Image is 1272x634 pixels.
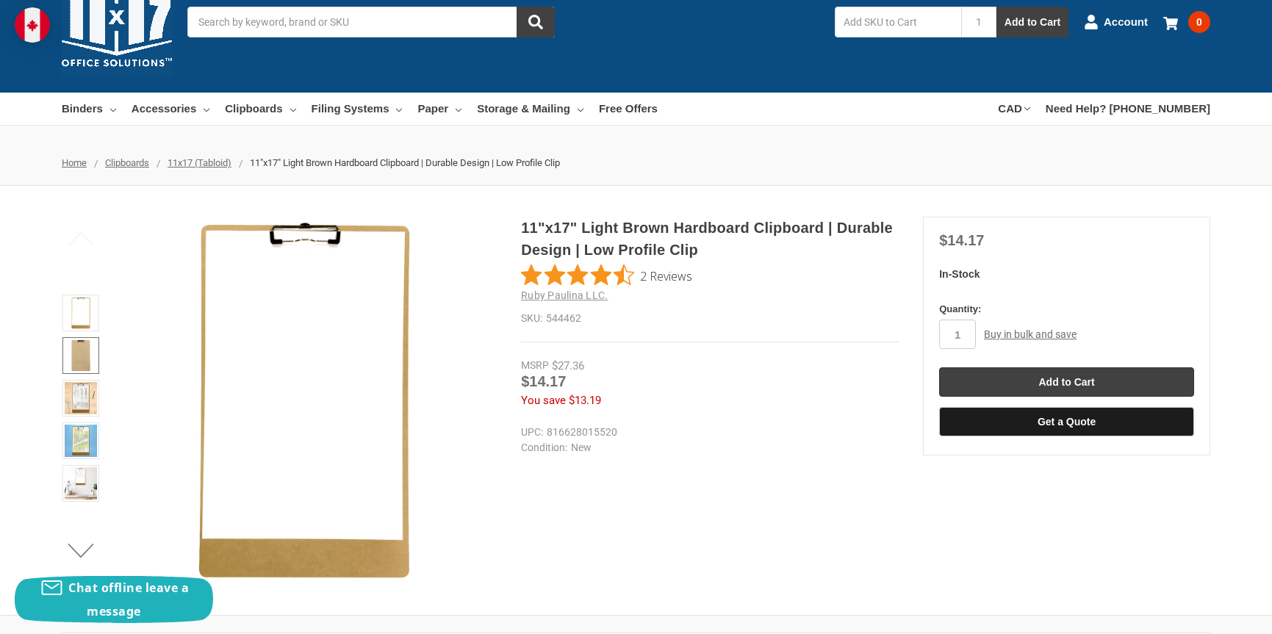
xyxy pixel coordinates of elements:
a: Account [1084,3,1148,41]
span: $27.36 [552,359,584,372]
div: MSRP [521,358,549,373]
iframe: Google Avis clients [1151,594,1272,634]
a: Ruby Paulina LLC. [521,289,608,301]
img: duty and tax information for Canada [15,7,50,43]
img: 11"x17" Light Brown Hardboard Clipboard | Durable Design | Low Profile Clip [65,425,97,457]
h1: 11"x17" Light Brown Hardboard Clipboard | Durable Design | Low Profile Clip [521,217,899,261]
button: Next [59,536,104,565]
button: Chat offline leave a message [15,576,213,623]
span: $13.19 [569,394,601,407]
a: Home [62,157,87,168]
span: Chat offline leave a message [68,580,189,619]
a: 11x17 (Tabloid) [168,157,231,168]
button: Get a Quote [939,407,1194,436]
img: 11”x17” Light Brown Clipboard | Durable Design | Low Profile Clip [121,217,488,584]
img: 11"x17" Light Brown Hardboard Clipboard | Durable Design | Low Profile Clip [65,339,97,372]
a: Need Help? [PHONE_NUMBER] [1046,93,1210,125]
dt: Condition: [521,440,567,455]
span: You save [521,394,566,407]
a: Free Offers [599,93,658,125]
label: Quantity: [939,302,1194,317]
a: CAD [998,93,1030,125]
span: 0 [1188,11,1210,33]
button: Rated 4.5 out of 5 stars from 2 reviews. Jump to reviews. [521,264,692,287]
dt: UPC: [521,425,543,440]
a: Clipboards [105,157,149,168]
dd: 544462 [521,311,899,326]
button: Previous [59,224,104,253]
a: Binders [62,93,116,125]
span: 2 Reviews [640,264,692,287]
input: Add SKU to Cart [835,7,961,37]
img: 11"x17" Light Brown Hardboard Clipboard | Durable Design | Low Profile Clip [65,382,97,414]
input: Search by keyword, brand or SKU [187,7,555,37]
dd: 816628015520 [521,425,892,440]
button: Add to Cart [996,7,1068,37]
img: 11”x17” Light Brown Clipboard | Durable Design | Low Profile Clip [65,297,97,329]
p: In-Stock [939,267,1194,282]
dd: New [521,440,892,455]
a: Filing Systems [312,93,403,125]
dt: SKU: [521,311,542,326]
input: Add to Cart [939,367,1194,397]
span: 11"x17" Light Brown Hardboard Clipboard | Durable Design | Low Profile Clip [250,157,560,168]
a: Buy in bulk and save [984,328,1077,340]
a: Clipboards [225,93,295,125]
a: Storage & Mailing [477,93,583,125]
a: Paper [417,93,461,125]
span: $14.17 [939,232,984,248]
img: 11"x17" Light Brown Hardboard Clipboard | Durable Design | Low Profile Clip [65,467,97,500]
a: 0 [1163,3,1210,41]
span: Account [1104,14,1148,31]
a: Accessories [132,93,209,125]
span: $14.17 [521,373,566,389]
